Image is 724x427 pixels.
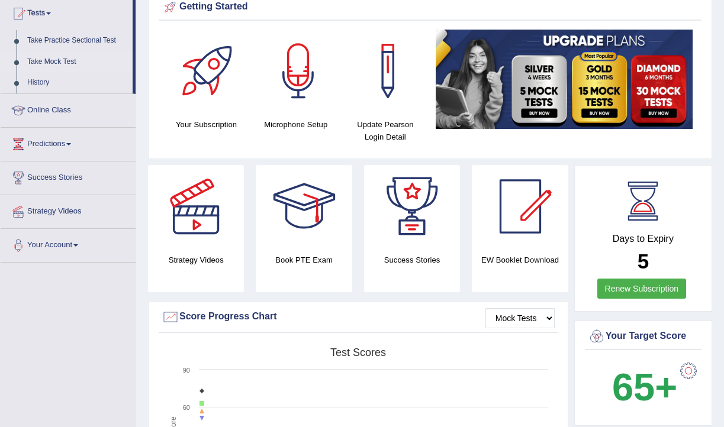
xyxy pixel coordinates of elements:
a: Online Class [1,94,136,124]
a: Your Account [1,229,136,258]
h4: Days to Expiry [588,234,699,244]
h4: Update Pearson Login Detail [346,118,424,143]
b: 5 [638,250,649,273]
h4: Success Stories [364,254,460,266]
h4: Microphone Setup [257,118,334,131]
text: 60 [183,404,190,411]
a: Take Practice Sectional Test [22,30,133,51]
a: Predictions [1,128,136,157]
a: Strategy Videos [1,195,136,225]
div: Your Target Score [588,328,699,345]
a: History [22,72,133,93]
h4: Strategy Videos [148,254,244,266]
a: Take Mock Test [22,51,133,73]
a: Success Stories [1,161,136,191]
a: Renew Subscription [597,279,687,299]
text: 90 [183,367,190,374]
h4: Book PTE Exam [256,254,352,266]
b: 65+ [612,365,677,409]
tspan: Test scores [330,347,386,358]
div: Score Progress Chart [162,308,555,326]
img: small5.jpg [436,30,693,129]
h4: EW Booklet Download [472,254,568,266]
h4: Your Subscription [168,118,245,131]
